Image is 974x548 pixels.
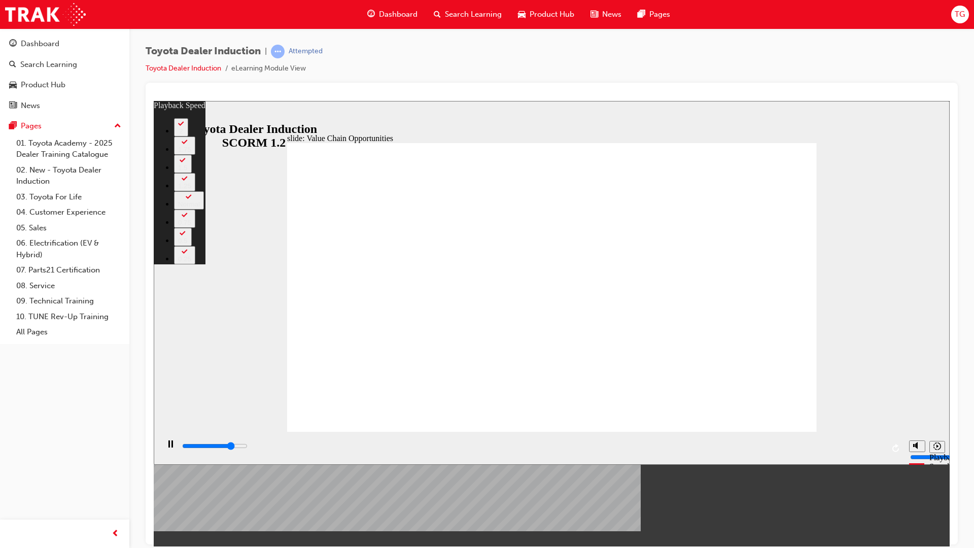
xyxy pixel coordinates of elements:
[20,36,42,54] button: 1.75
[4,117,125,135] button: Pages
[231,63,306,75] li: eLearning Module View
[367,8,375,21] span: guage-icon
[4,76,125,94] a: Product Hub
[20,17,34,36] button: 2
[20,145,42,163] button: 0.25
[951,6,969,23] button: TG
[289,47,323,56] div: Attempted
[426,4,510,25] a: search-iconSearch Learning
[5,339,22,356] button: Pause (Ctrl+Alt+P)
[12,262,125,278] a: 07. Parts21 Certification
[24,118,38,125] div: 0.75
[12,235,125,262] a: 06. Electrification (EV & Hybrid)
[750,331,791,364] div: misc controls
[20,90,50,109] button: Normal
[112,528,119,540] span: prev-icon
[20,72,42,90] button: 1.25
[9,40,17,49] span: guage-icon
[265,46,267,57] span: |
[649,9,670,20] span: Pages
[114,120,121,133] span: up-icon
[510,4,582,25] a: car-iconProduct Hub
[590,8,598,21] span: news-icon
[24,136,34,144] div: 0.5
[12,204,125,220] a: 04. Customer Experience
[12,309,125,325] a: 10. TUNE Rev-Up Training
[24,26,30,34] div: 2
[24,154,38,162] div: 0.25
[271,45,285,58] span: learningRecordVerb_ATTEMPT-icon
[146,64,221,73] a: Toyota Dealer Induction
[21,38,59,50] div: Dashboard
[133,33,663,42] div: slide: Value Chain Opportunities
[21,100,40,112] div: News
[530,9,574,20] span: Product Hub
[735,340,750,355] button: Replay (Ctrl+Alt+R)
[4,96,125,115] a: News
[4,32,125,117] button: DashboardSearch LearningProduct HubNews
[12,135,125,162] a: 01. Toyota Academy - 2025 Dealer Training Catalogue
[20,59,77,71] div: Search Learning
[359,4,426,25] a: guage-iconDashboard
[12,293,125,309] a: 09. Technical Training
[31,21,169,49] div: Toyota Dealer Induction SCORM 1.2
[9,60,16,70] span: search-icon
[638,8,645,21] span: pages-icon
[9,101,17,111] span: news-icon
[776,352,791,370] div: Playback Speed
[756,352,822,360] input: volume
[24,81,38,89] div: 1.25
[9,122,17,131] span: pages-icon
[4,55,125,74] a: Search Learning
[20,127,38,145] button: 0.5
[20,109,42,127] button: 0.75
[24,45,38,52] div: 1.75
[445,9,502,20] span: Search Learning
[518,8,526,21] span: car-icon
[434,8,441,21] span: search-icon
[12,220,125,236] a: 05. Sales
[5,331,750,364] div: playback controls
[24,99,46,107] div: Normal
[21,120,42,132] div: Pages
[28,341,94,349] input: slide progress
[582,4,630,25] a: news-iconNews
[146,46,261,57] span: Toyota Dealer Induction
[5,3,86,26] img: Trak
[21,79,65,91] div: Product Hub
[4,35,125,53] a: Dashboard
[776,340,791,352] button: Playback speed
[20,54,38,72] button: 1.5
[12,189,125,205] a: 03. Toyota For Life
[955,9,965,20] span: TG
[602,9,621,20] span: News
[12,324,125,340] a: All Pages
[12,278,125,294] a: 08. Service
[379,9,418,20] span: Dashboard
[755,339,772,351] button: Mute (Ctrl+Alt+M)
[12,162,125,189] a: 02. New - Toyota Dealer Induction
[9,81,17,90] span: car-icon
[24,63,34,71] div: 1.5
[630,4,678,25] a: pages-iconPages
